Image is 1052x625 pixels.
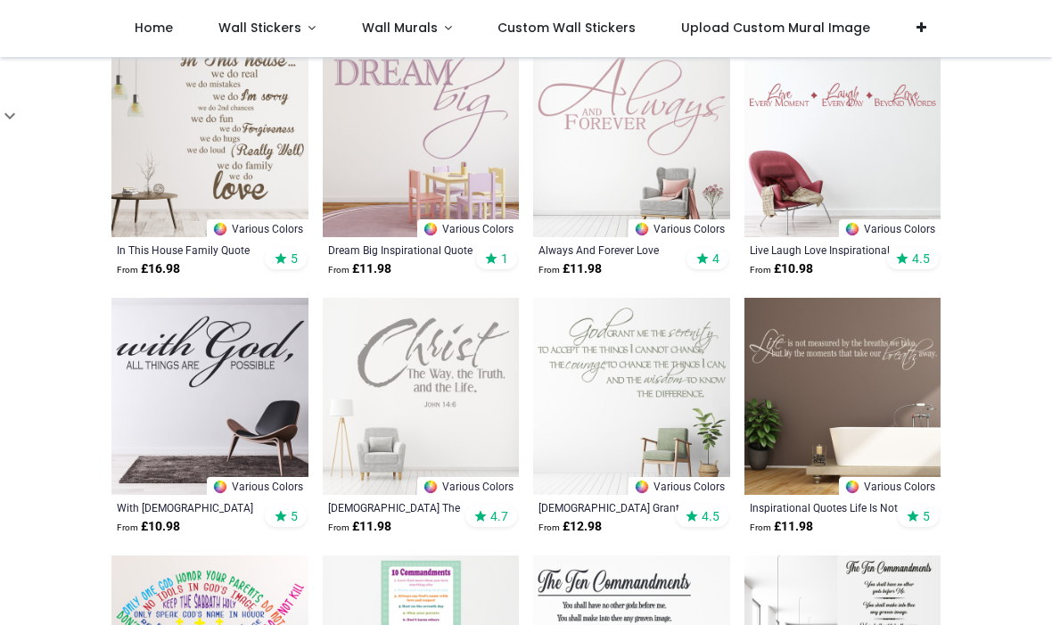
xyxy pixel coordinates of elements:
[218,19,301,37] span: Wall Stickers
[839,477,941,495] a: Various Colors
[538,500,687,514] a: [DEMOGRAPHIC_DATA] Grant Me The Serenity [DEMOGRAPHIC_DATA] Verse
[839,219,941,237] a: Various Colors
[750,518,813,536] strong: £ 11.98
[501,251,508,267] span: 1
[111,298,308,495] img: With God All Things Are Possible Bible Quote Wall Sticker
[417,477,519,495] a: Various Colors
[497,19,636,37] span: Custom Wall Stickers
[744,41,941,238] img: Live Laugh Love Inspirational Quote Wall Sticker - Mod6
[111,41,308,238] img: In This House Family Quote Wall Sticker - Mod9
[117,265,138,275] span: From
[750,500,899,514] a: Inspirational Quotes Life Is Not Measured
[712,251,719,267] span: 4
[634,221,650,237] img: Color Wheel
[328,522,349,532] span: From
[538,243,687,257] a: Always And Forever Love Quote
[117,243,266,257] a: In This House Family Quote
[207,477,308,495] a: Various Colors
[750,265,771,275] span: From
[423,221,439,237] img: Color Wheel
[533,298,730,495] img: God Grant Me The Serenity Bible Verse Wall Sticker - Mod3
[328,518,391,536] strong: £ 11.98
[681,19,870,37] span: Upload Custom Mural Image
[702,508,719,524] span: 4.5
[844,479,860,495] img: Color Wheel
[117,518,180,536] strong: £ 10.98
[750,243,899,257] a: Live Laugh Love Inspirational Quote
[291,251,298,267] span: 5
[750,260,813,278] strong: £ 10.98
[117,260,180,278] strong: £ 16.98
[538,260,602,278] strong: £ 11.98
[634,479,650,495] img: Color Wheel
[328,260,391,278] strong: £ 11.98
[212,221,228,237] img: Color Wheel
[323,298,520,495] img: Christ The Way Bible Verse Wall Sticker
[323,41,520,238] img: Dream Big Inspirational Quote Wall Sticker - Mod3
[912,251,930,267] span: 4.5
[328,243,477,257] a: Dream Big Inspirational Quote
[362,19,438,37] span: Wall Murals
[328,500,477,514] a: [DEMOGRAPHIC_DATA] The Way [DEMOGRAPHIC_DATA] Verse
[750,522,771,532] span: From
[417,219,519,237] a: Various Colors
[212,479,228,495] img: Color Wheel
[538,265,560,275] span: From
[291,508,298,524] span: 5
[117,522,138,532] span: From
[538,522,560,532] span: From
[923,508,930,524] span: 5
[117,500,266,514] a: With [DEMOGRAPHIC_DATA] All Things Are Possible [DEMOGRAPHIC_DATA] Quote
[135,19,173,37] span: Home
[490,508,508,524] span: 4.7
[533,41,730,238] img: Always And Forever Love Quote Wall Sticker - Mod2
[328,265,349,275] span: From
[538,518,602,536] strong: £ 12.98
[744,298,941,495] img: Inspirational Quotes Life Is Not Measured Wall Sticker
[423,479,439,495] img: Color Wheel
[844,221,860,237] img: Color Wheel
[207,219,308,237] a: Various Colors
[629,477,730,495] a: Various Colors
[629,219,730,237] a: Various Colors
